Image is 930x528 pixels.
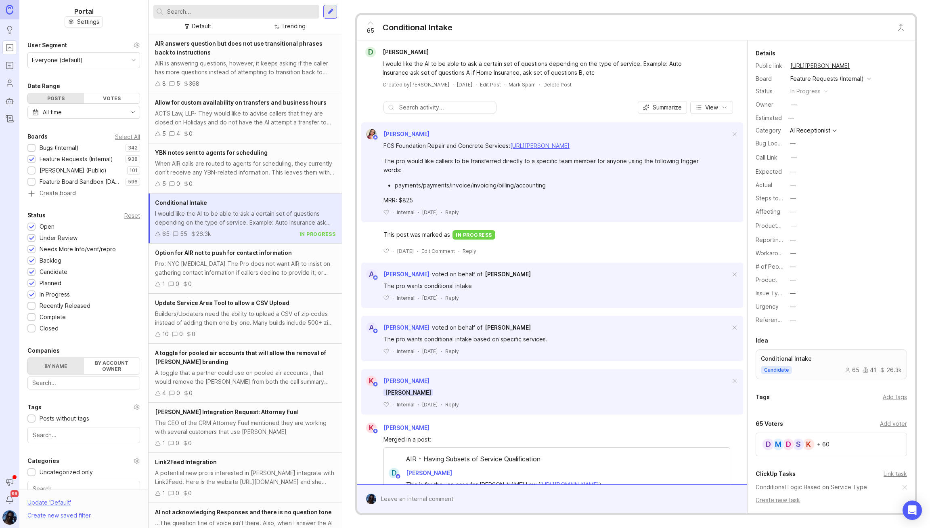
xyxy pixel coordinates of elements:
label: Expected [756,168,782,175]
div: — [790,181,796,189]
div: Default [192,22,211,31]
div: 55 [180,229,187,238]
div: 1 [162,439,165,448]
div: Add tags [883,393,907,402]
div: Merged in a post: [383,435,730,444]
a: Update Service Area Tool to allow a CSV UploadBuilders/Updaters need the ability to upload a CSV ... [149,294,342,344]
div: Estimated [756,115,782,121]
input: Search... [32,379,135,387]
div: — [790,236,796,244]
div: AIR - Having Subsets of Service Qualification [384,454,730,468]
div: · [418,209,419,216]
span: [PERSON_NAME] [383,130,429,137]
div: · [392,209,394,216]
div: 0 [192,330,195,339]
div: · [392,401,394,408]
button: Reference(s) [788,315,798,325]
div: voted on behalf of [432,323,482,332]
div: · [504,81,505,88]
a: Conditional Intakecandidate654126.3k [756,349,907,379]
div: Date Range [27,81,60,91]
span: [PERSON_NAME] [383,424,429,431]
a: Changelog [2,111,17,126]
div: Status [756,87,784,96]
div: User Segment [27,40,67,50]
div: Reply [445,209,459,216]
a: K[PERSON_NAME] [361,423,436,433]
div: 5 [176,79,180,88]
div: 65 [845,367,859,373]
div: — [791,100,797,109]
div: Feature Requests (Internal) [790,74,864,83]
a: A toggle for pooled air accounts that will allow the removal of [PERSON_NAME] brandingA toggle th... [149,344,342,403]
span: Summarize [653,103,682,111]
input: Search... [33,484,135,493]
img: member badge [373,328,379,334]
label: Call Link [756,154,777,161]
div: Candidate [40,267,67,276]
div: Public link [756,61,784,70]
div: S [792,438,805,451]
div: · [452,81,454,88]
div: K [802,438,815,451]
label: Issue Type [756,290,785,297]
a: Roadmaps [2,58,17,73]
span: Update Service Area Tool to allow a CSV Upload [155,299,289,306]
a: D[PERSON_NAME] [360,47,435,57]
div: — [790,194,796,203]
div: 0 [176,489,179,498]
div: 26.3k [196,229,211,238]
p: Conditional Intake [761,355,902,363]
button: Announcements [2,475,17,489]
span: This post was marked as [383,230,450,240]
div: · [475,81,477,88]
div: 4 [162,389,166,398]
div: D [782,438,795,451]
p: candidate [764,367,789,373]
div: 65 [162,229,170,238]
div: in progress [300,231,336,238]
label: Bug Location [756,140,791,147]
label: Reference(s) [756,316,792,323]
div: 368 [189,79,199,88]
div: Idea [756,336,768,345]
div: Tags [756,392,770,402]
span: A toggle for pooled air accounts that will allow the removal of [PERSON_NAME] branding [155,349,326,365]
span: [PERSON_NAME] [406,469,452,476]
div: Categories [27,456,59,466]
div: The CEO of the CRM Attorney Fuel mentioned they are working with several customers that use [PERS... [155,419,335,436]
span: [PERSON_NAME] [383,324,429,331]
div: All time [43,108,62,117]
div: 5 [162,129,166,138]
div: · [418,348,419,355]
div: Internal [397,401,415,408]
button: Settings [65,16,103,27]
div: Edit Post [480,81,501,88]
a: Conditional IntakeI would like the AI to be able to ask a certain set of questions depending on t... [149,194,342,244]
div: Internal [397,348,415,355]
a: Ideas [2,23,17,37]
div: · [418,295,419,301]
div: 0 [188,489,192,498]
div: AIR is answering questions, however, it keeps asking if the caller has more questions instead of ... [155,59,335,77]
div: Create new saved filter [27,511,91,520]
div: FCS Foundation Repair and Concrete Services: [383,141,706,150]
div: Posts without tags [40,414,89,423]
label: Actual [756,181,772,188]
div: Created by [PERSON_NAME] [383,81,449,88]
div: 0 [179,330,183,339]
button: Call Link [789,152,799,163]
div: · [539,81,540,88]
button: Workaround [788,248,798,259]
div: Backlog [40,256,61,265]
div: Add voter [880,419,907,428]
time: [DATE] [422,402,438,408]
button: ProductboardID [789,221,799,231]
div: — [790,139,796,148]
div: 0 [189,179,193,188]
div: Pro: NYC [MEDICAL_DATA] The Pro does not want AIR to insist on gathering contact information if c... [155,259,335,277]
div: Uncategorized only [40,468,93,477]
a: Create board [27,190,140,198]
a: [PERSON_NAME] Integration Request: Attorney FuelThe CEO of the CRM Attorney Fuel mentioned they a... [149,403,342,453]
label: ProductboardID [756,222,798,229]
